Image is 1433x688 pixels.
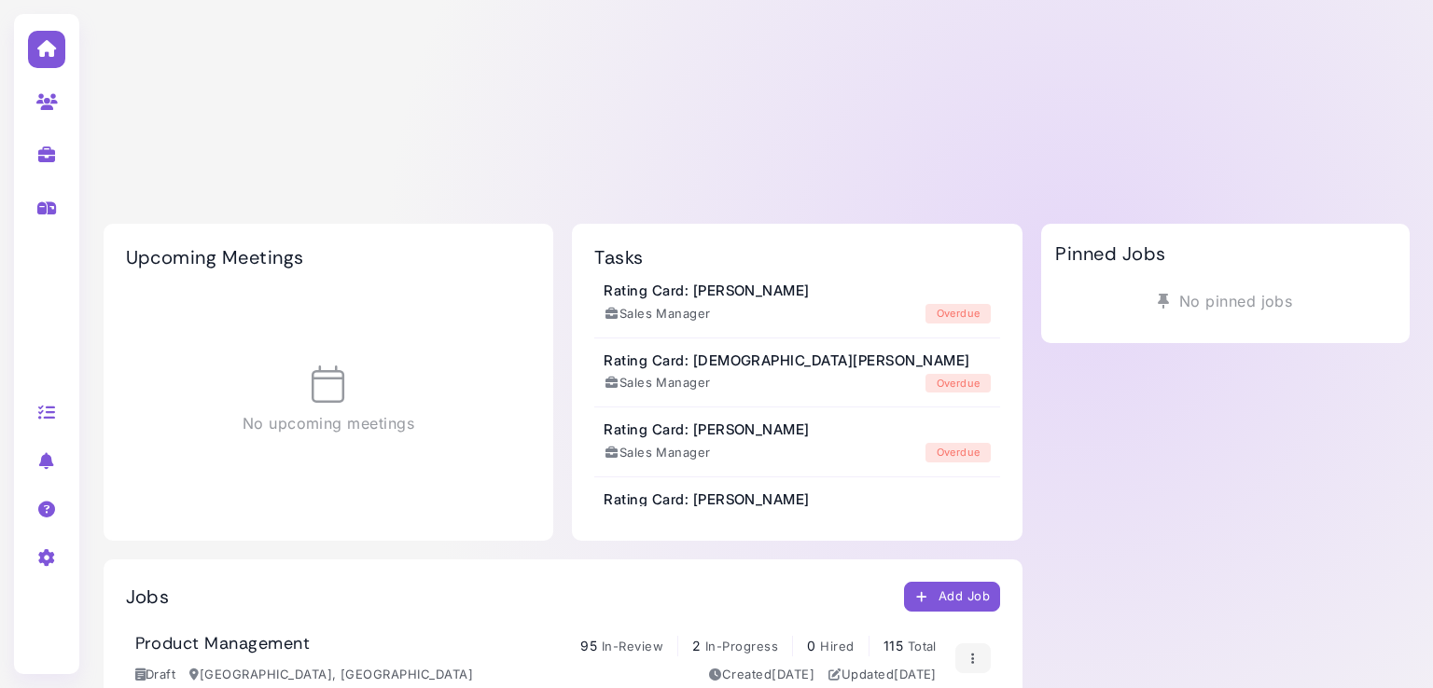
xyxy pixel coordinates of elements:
[126,585,170,608] h2: Jobs
[602,639,663,654] span: In-Review
[772,667,814,681] time: Jul 17, 2025
[135,666,176,684] div: Draft
[594,246,643,268] h2: Tasks
[914,587,991,607] div: Add Job
[604,491,809,508] h3: Rating Card: [PERSON_NAME]
[604,305,711,323] div: Sales Manager
[925,304,991,323] div: overdue
[709,666,814,684] div: Created
[604,421,809,438] h3: Rating Card: [PERSON_NAME]
[820,639,854,654] span: Hired
[1055,242,1165,265] h2: Pinned Jobs
[883,638,903,654] span: 115
[925,443,991,462] div: overdue
[807,638,815,654] span: 0
[925,374,991,393] div: overdue
[904,582,1001,612] button: Add Job
[604,374,711,392] div: Sales Manager
[126,246,304,268] h2: Upcoming Meetings
[1055,283,1395,319] div: No pinned jobs
[705,639,778,654] span: In-Progress
[135,634,311,654] h3: Product Management
[189,666,473,684] div: [GEOGRAPHIC_DATA], [GEOGRAPHIC_DATA]
[604,282,809,299] h3: Rating Card: [PERSON_NAME]
[126,287,532,513] div: No upcoming meetings
[604,444,711,462] div: Sales Manager
[894,667,937,681] time: Jul 17, 2025
[604,352,969,369] h3: Rating Card: [DEMOGRAPHIC_DATA][PERSON_NAME]
[908,639,937,654] span: Total
[580,638,597,654] span: 95
[828,666,937,684] div: Updated
[692,638,701,654] span: 2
